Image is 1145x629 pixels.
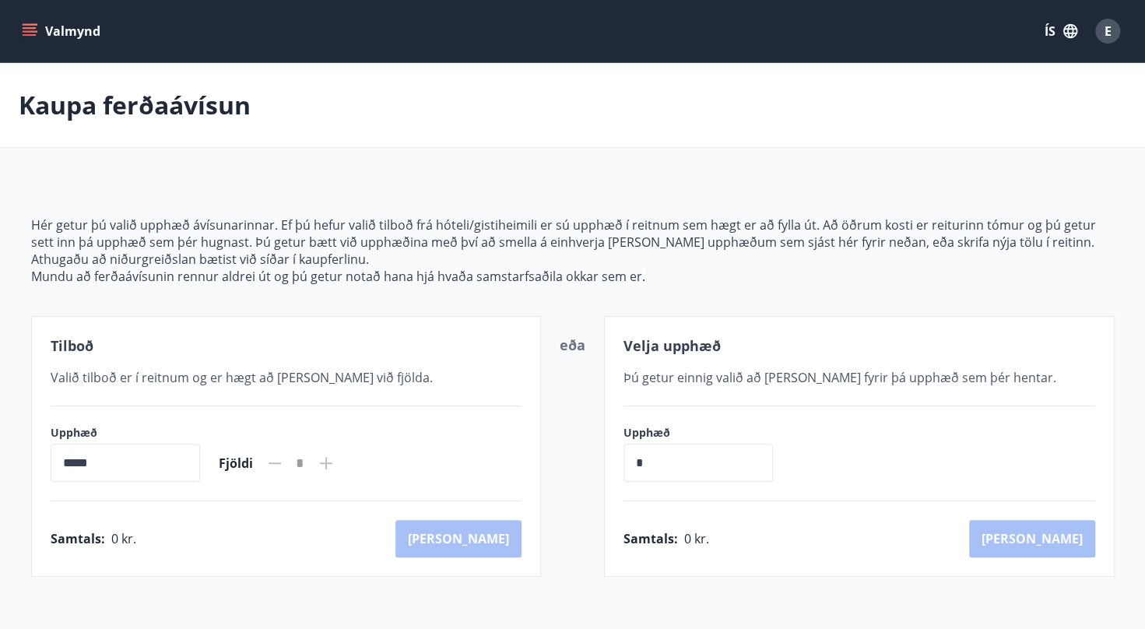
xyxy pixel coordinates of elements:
[31,216,1115,251] p: Hér getur þú valið upphæð ávísunarinnar. Ef þú hefur valið tilboð frá hóteli/gistiheimili er sú u...
[51,530,105,547] span: Samtals :
[684,530,709,547] span: 0 kr.
[31,251,1115,268] p: Athugaðu að niðurgreiðslan bætist við síðar í kaupferlinu.
[623,369,1056,386] span: Þú getur einnig valið að [PERSON_NAME] fyrir þá upphæð sem þér hentar.
[51,425,200,441] label: Upphæð
[1036,17,1086,45] button: ÍS
[1089,12,1126,50] button: E
[31,268,1115,285] p: Mundu að ferðaávísunin rennur aldrei út og þú getur notað hana hjá hvaða samstarfsaðila okkar sem er
[623,425,789,441] label: Upphæð
[1105,23,1112,40] span: E
[623,336,721,355] span: Velja upphæð
[623,530,678,547] span: Samtals :
[111,530,136,547] span: 0 kr.
[560,336,585,354] span: eða
[51,369,433,386] span: Valið tilboð er í reitnum og er hægt að [PERSON_NAME] við fjölda.
[642,268,645,285] span: .
[19,88,251,122] p: Kaupa ferðaávísun
[19,17,107,45] button: menu
[51,336,93,355] span: Tilboð
[219,455,253,472] span: Fjöldi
